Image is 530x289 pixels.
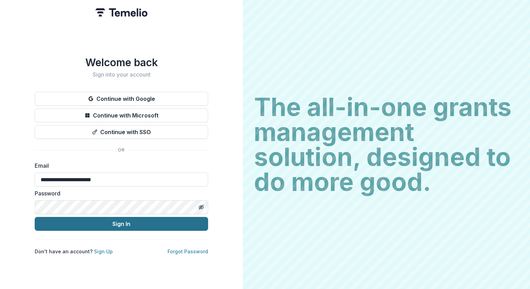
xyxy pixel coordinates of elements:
button: Continue with Google [35,92,208,106]
button: Sign In [35,217,208,231]
img: Temelio [95,8,147,17]
a: Sign Up [94,248,113,254]
h1: Welcome back [35,56,208,69]
label: Email [35,161,204,170]
p: Don't have an account? [35,248,113,255]
label: Password [35,189,204,198]
a: Forgot Password [168,248,208,254]
button: Toggle password visibility [196,202,207,213]
button: Continue with Microsoft [35,108,208,122]
button: Continue with SSO [35,125,208,139]
h2: Sign into your account [35,71,208,78]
